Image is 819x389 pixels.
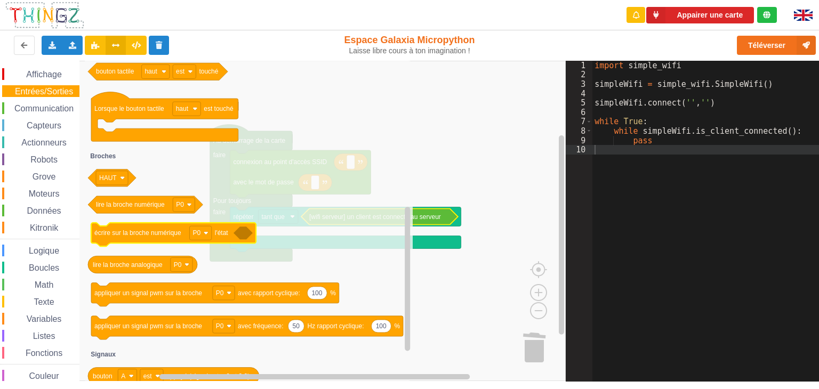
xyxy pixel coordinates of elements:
[215,229,229,237] text: l'état
[25,70,63,79] span: Affichage
[566,108,592,117] div: 6
[33,280,55,289] span: Math
[24,349,64,358] span: Fonctions
[27,263,61,272] span: Boucles
[216,322,224,330] text: P0
[96,201,165,208] text: lire la broche numérique
[566,61,592,70] div: 1
[94,289,202,297] text: appliquer un signal pwm sur la broche
[566,145,592,155] div: 10
[96,68,134,75] text: bouton tactile
[566,136,592,145] div: 9
[566,89,592,99] div: 4
[176,68,185,75] text: est
[312,289,323,297] text: 100
[238,322,283,330] text: avec fréquence:
[193,229,201,237] text: P0
[566,79,592,89] div: 3
[13,104,75,113] span: Communication
[25,121,63,130] span: Capteurs
[646,7,754,23] button: Appairer une carte
[216,289,224,297] text: P0
[27,246,61,255] span: Logique
[28,371,61,380] span: Couleur
[27,189,61,198] span: Moteurs
[5,1,85,29] img: thingz_logo.png
[28,223,60,232] span: Kitronik
[737,36,816,55] button: Téléverser
[199,68,218,75] text: touché
[238,289,300,297] text: avec rapport cyclique:
[94,229,181,237] text: écrire sur la broche numérique
[308,322,364,330] text: Hz rapport cyclique:
[566,70,592,79] div: 2
[25,314,63,323] span: Variables
[566,98,592,108] div: 5
[204,105,234,112] text: est touché
[144,68,157,75] text: haut
[31,172,58,181] span: Grove
[31,331,57,341] span: Listes
[94,105,164,112] text: Lorsque le bouton tactile
[395,322,400,330] text: %
[566,126,592,136] div: 8
[330,289,336,297] text: %
[566,117,592,126] div: 7
[99,174,117,182] text: HAUT
[174,261,182,268] text: P0
[293,322,300,330] text: 50
[13,87,75,96] span: Entrées/Sorties
[176,105,189,112] text: haut
[757,7,777,23] div: Tu es connecté au serveur de création de Thingz
[340,34,480,55] div: Espace Galaxia Micropython
[93,261,163,268] text: lire la broche analogique
[20,138,68,147] span: Actionneurs
[90,152,116,160] text: Broches
[376,322,387,330] text: 100
[794,10,813,21] img: gb.png
[176,201,184,208] text: P0
[29,155,59,164] span: Robots
[32,297,55,306] span: Texte
[94,322,202,330] text: appliquer un signal pwm sur la broche
[26,206,63,215] span: Données
[91,351,116,358] text: Signaux
[340,46,480,55] div: Laisse libre cours à ton imagination !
